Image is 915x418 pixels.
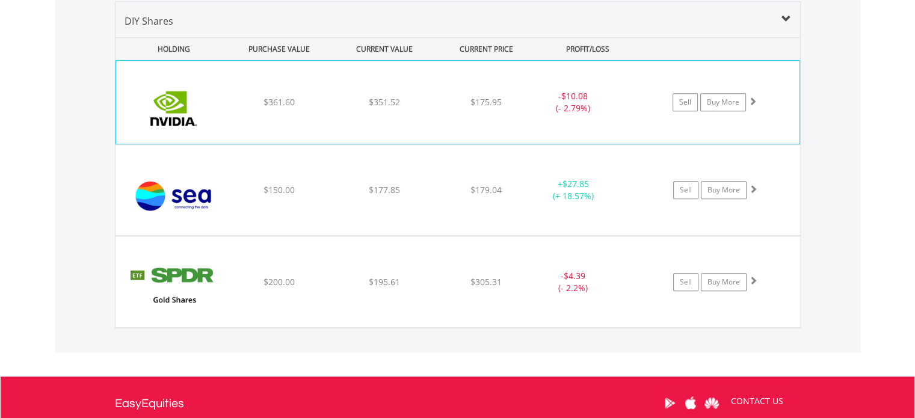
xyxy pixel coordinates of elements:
[537,38,639,60] div: PROFIT/LOSS
[564,270,585,281] span: $4.39
[125,14,173,28] span: DIY Shares
[122,160,225,232] img: EQU.US.SE.png
[470,276,502,287] span: $305.31
[369,276,400,287] span: $195.61
[700,93,746,111] a: Buy More
[263,184,294,195] span: $150.00
[263,276,294,287] span: $200.00
[528,178,619,202] div: + (+ 18.57%)
[122,76,226,141] img: EQU.US.NVDA.png
[701,273,747,291] a: Buy More
[470,96,502,108] span: $175.95
[369,96,400,108] span: $351.52
[701,181,747,199] a: Buy More
[561,90,588,102] span: $10.08
[263,96,295,108] span: $361.60
[673,273,698,291] a: Sell
[673,181,698,199] a: Sell
[438,38,534,60] div: CURRENT PRICE
[673,93,698,111] a: Sell
[528,270,619,294] div: - (- 2.2%)
[369,184,400,195] span: $177.85
[528,90,618,114] div: - (- 2.79%)
[333,38,436,60] div: CURRENT VALUE
[722,384,792,418] a: CONTACT US
[116,38,226,60] div: HOLDING
[228,38,331,60] div: PURCHASE VALUE
[122,251,225,324] img: EQU.US.GLD.png
[562,178,589,189] span: $27.85
[470,184,502,195] span: $179.04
